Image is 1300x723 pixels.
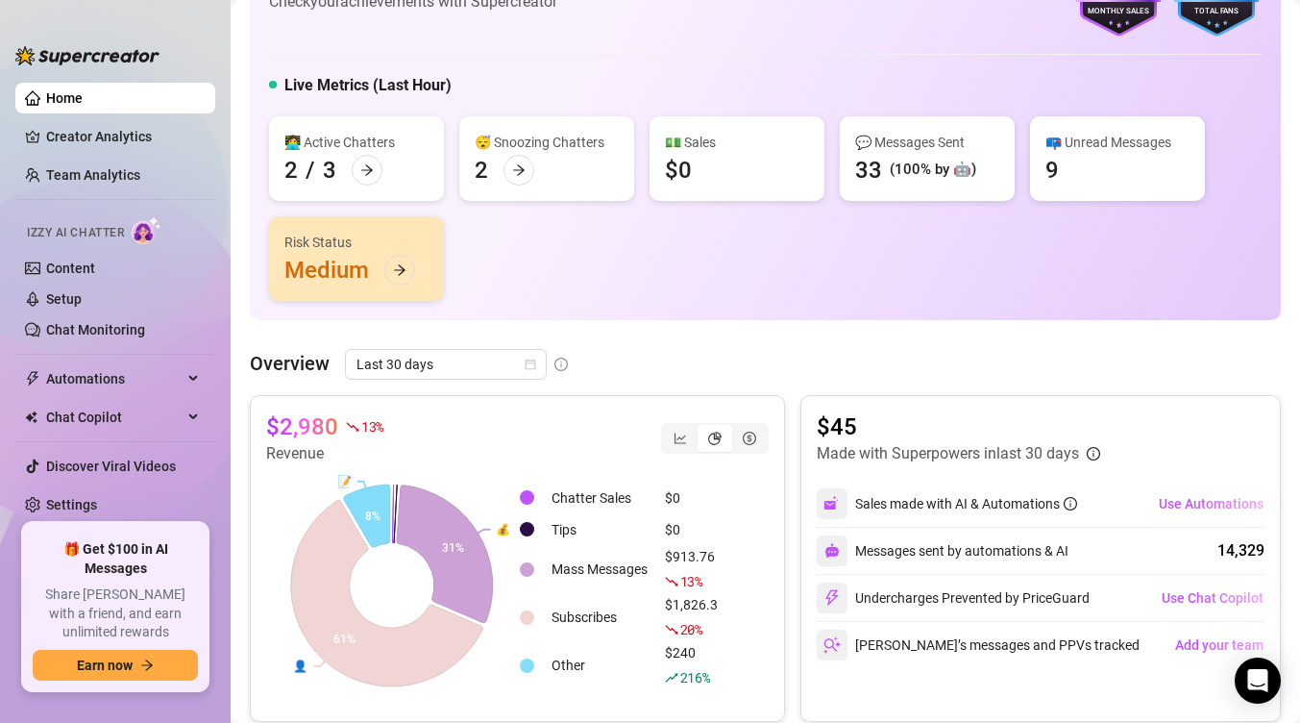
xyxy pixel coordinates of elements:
img: AI Chatter [132,216,161,244]
div: 9 [1045,155,1059,186]
div: Open Intercom Messenger [1235,658,1281,704]
div: $913.76 [665,546,718,592]
span: pie-chart [708,432,722,445]
span: Add your team [1175,637,1263,653]
h5: Live Metrics (Last Hour) [284,74,452,97]
a: Discover Viral Videos [46,459,176,474]
span: Automations [46,363,183,394]
span: line-chart [674,432,687,445]
span: Earn now [77,658,133,673]
span: info-circle [1064,497,1077,511]
a: Content [46,261,95,276]
div: Messages sent by automations & AI [817,536,1068,566]
span: info-circle [1087,447,1100,461]
a: Chat Monitoring [46,322,145,337]
div: (100% by 🤖) [890,159,976,182]
a: Settings [46,497,97,512]
button: Earn nowarrow-right [33,650,198,681]
img: logo-BBDzfeDw.svg [15,46,159,65]
span: Share [PERSON_NAME] with a friend, and earn unlimited rewards [33,586,198,642]
span: 20 % [680,620,702,638]
div: 💬 Messages Sent [855,132,999,153]
article: Overview [250,349,330,378]
img: svg%3e [823,589,841,607]
span: 216 % [680,668,710,686]
div: 📪 Unread Messages [1045,132,1190,153]
span: Use Chat Copilot [1162,590,1263,606]
div: $0 [665,155,692,186]
text: 💰 [496,522,510,536]
div: $0 [665,519,718,540]
div: 3 [323,155,336,186]
span: info-circle [554,358,568,371]
div: 33 [855,155,882,186]
span: Last 30 days [356,350,535,379]
div: 👩‍💻 Active Chatters [284,132,429,153]
article: Revenue [266,442,383,465]
button: Use Chat Copilot [1161,583,1264,613]
span: rise [665,671,678,685]
span: fall [346,420,359,434]
div: $1,826.3 [665,594,718,640]
span: calendar [525,359,536,370]
span: arrow-right [140,659,154,672]
div: Undercharges Prevented by PriceGuard [817,583,1090,613]
div: 2 [475,155,488,186]
img: svg%3e [823,495,841,512]
img: svg%3e [824,543,840,559]
article: $2,980 [266,411,338,442]
span: Use Automations [1159,496,1263,511]
text: 📝 [337,474,352,488]
span: thunderbolt [25,371,40,386]
div: 💵 Sales [665,132,809,153]
a: Creator Analytics [46,121,200,152]
span: fall [665,575,678,588]
span: Chat Copilot [46,402,183,433]
span: arrow-right [393,263,406,277]
div: Monthly Sales [1073,6,1164,18]
img: svg%3e [823,636,841,654]
article: $45 [817,411,1100,442]
div: Risk Status [284,232,429,253]
span: fall [665,623,678,636]
span: Izzy AI Chatter [27,224,124,242]
div: $240 [665,642,718,688]
article: Made with Superpowers in last 30 days [817,442,1079,465]
td: Other [544,642,655,688]
span: 🎁 Get $100 in AI Messages [33,540,198,578]
div: segmented control [661,423,769,454]
td: Chatter Sales [544,483,655,512]
td: Subscribes [544,594,655,640]
a: Setup [46,291,82,307]
img: Chat Copilot [25,411,37,424]
span: 13 % [361,417,383,436]
div: $0 [665,487,718,509]
a: Home [46,90,83,106]
div: 2 [284,155,298,186]
span: 13 % [680,572,702,590]
div: [PERSON_NAME]’s messages and PPVs tracked [817,630,1140,661]
text: 👤 [293,659,307,673]
div: Sales made with AI & Automations [855,493,1077,514]
span: arrow-right [512,163,526,177]
div: 😴 Snoozing Chatters [475,132,619,153]
span: dollar-circle [743,432,756,445]
span: arrow-right [360,163,374,177]
td: Mass Messages [544,546,655,592]
button: Use Automations [1158,488,1264,519]
div: Total Fans [1171,6,1262,18]
a: Team Analytics [46,167,140,183]
td: Tips [544,514,655,544]
button: Add your team [1174,630,1264,661]
div: 14,329 [1217,539,1264,562]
